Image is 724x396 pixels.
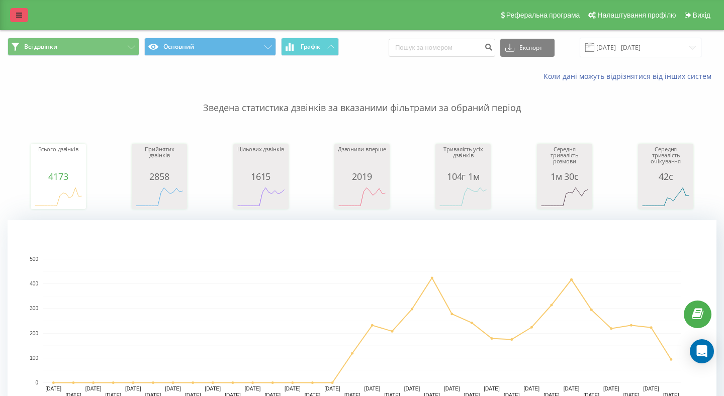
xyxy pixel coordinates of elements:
[30,306,38,312] text: 300
[444,386,460,391] text: [DATE]
[641,146,691,171] div: Середня тривалість очікування
[134,146,185,171] div: Прийнятих дзвінків
[404,386,420,391] text: [DATE]
[33,181,83,212] svg: A chart.
[603,386,619,391] text: [DATE]
[30,256,38,262] text: 500
[8,38,139,56] button: Всі дзвінки
[337,146,387,171] div: Дзвонили вперше
[539,181,590,212] svg: A chart.
[641,181,691,212] svg: A chart.
[389,39,495,57] input: Пошук за номером
[597,11,676,19] span: Налаштування профілю
[236,171,286,181] div: 1615
[125,386,141,391] text: [DATE]
[134,181,185,212] svg: A chart.
[524,386,540,391] text: [DATE]
[324,386,340,391] text: [DATE]
[24,43,57,51] span: Всі дзвінки
[484,386,500,391] text: [DATE]
[85,386,102,391] text: [DATE]
[365,386,381,391] text: [DATE]
[643,386,659,391] text: [DATE]
[544,71,716,81] a: Коли дані можуть відрізнятися вiд інших систем
[438,146,488,171] div: Тривалість усіх дзвінків
[30,281,38,286] text: 400
[285,386,301,391] text: [DATE]
[337,181,387,212] svg: A chart.
[438,181,488,212] svg: A chart.
[8,81,716,115] p: Зведена статистика дзвінків за вказаними фільтрами за обраний період
[506,11,580,19] span: Реферальна програма
[165,386,181,391] text: [DATE]
[46,386,62,391] text: [DATE]
[693,11,710,19] span: Вихід
[33,146,83,171] div: Всього дзвінків
[690,339,714,363] div: Open Intercom Messenger
[245,386,261,391] text: [DATE]
[134,171,185,181] div: 2858
[30,331,38,336] text: 200
[144,38,276,56] button: Основний
[33,171,83,181] div: 4173
[30,355,38,361] text: 100
[539,171,590,181] div: 1м 30с
[205,386,221,391] text: [DATE]
[236,181,286,212] svg: A chart.
[438,171,488,181] div: 104г 1м
[500,39,555,57] button: Експорт
[539,146,590,171] div: Середня тривалість розмови
[35,380,38,385] text: 0
[281,38,339,56] button: Графік
[564,386,580,391] text: [DATE]
[337,171,387,181] div: 2019
[641,171,691,181] div: 42с
[301,43,320,50] span: Графік
[236,146,286,171] div: Цільових дзвінків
